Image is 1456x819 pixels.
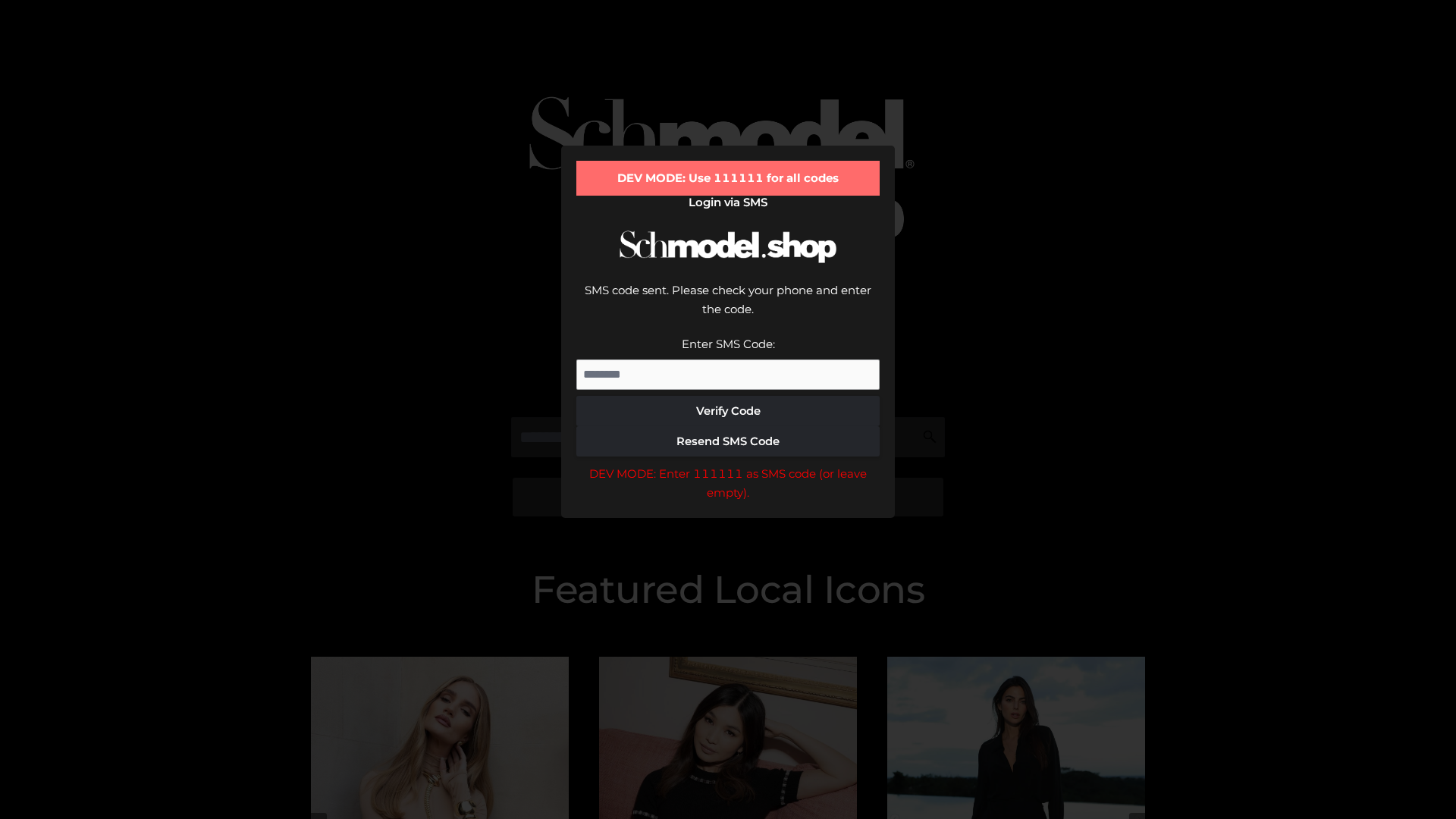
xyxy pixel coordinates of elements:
[682,337,775,351] label: Enter SMS Code:
[614,217,842,277] img: Schmodel Logo
[576,161,880,196] div: DEV MODE: Use 111111 for all codes
[576,464,880,503] div: DEV MODE: Enter 111111 as SMS code (or leave empty).
[576,396,880,426] button: Verify Code
[576,426,880,457] button: Resend SMS Code
[576,196,880,209] h2: Login via SMS
[576,281,880,334] div: SMS code sent. Please check your phone and enter the code.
